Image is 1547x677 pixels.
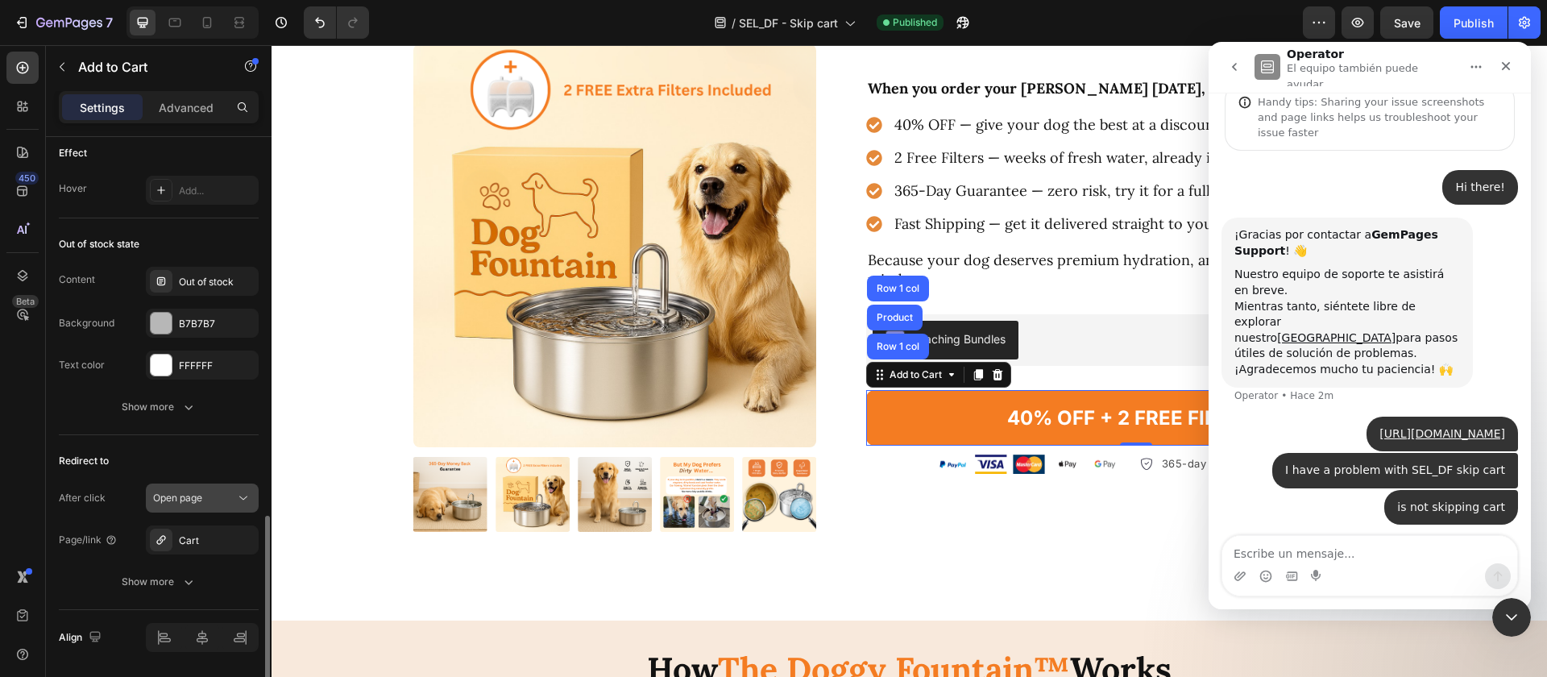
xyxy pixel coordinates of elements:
div: B7B7B7 [179,317,255,331]
img: 495611768014373769-47762bdc-c92b-46d1-973d-50401e2847fe.png [666,409,849,429]
button: Open page [146,484,259,513]
span: 365-day money back guarantee [890,412,1061,425]
div: Add to Cart [615,322,674,337]
iframe: Intercom live chat [1492,598,1531,637]
div: Effect [59,146,87,160]
iframe: Design area [272,45,1547,677]
span: / [732,15,736,31]
strong: How [375,603,446,645]
iframe: Intercom live chat [1209,42,1531,609]
p: 7 [106,13,113,32]
button: Show more [59,567,259,596]
div: Redirect to [59,454,109,468]
div: Out of stock [179,275,255,289]
button: Show more [59,392,259,422]
span: Published [893,15,937,30]
button: <span style="color:#FFFFFF;font-size:24px;"><strong>40% OFF + 2 FREE FILTERS</strong></span> [595,345,1134,401]
strong: 40% OFF + 2 FREE FILTERS [736,361,993,384]
div: Hover [59,181,87,196]
p: Advanced [159,99,214,116]
div: 450 [15,172,39,185]
span: Fast Shipping — get it delivered straight to your door in days [623,169,1036,188]
span: 365-Day Guarantee — zero risk, try it for a full year [623,136,973,155]
div: Undo/Redo [304,6,369,39]
div: Add... [179,184,255,198]
div: Show more [122,399,197,415]
div: Align [59,627,105,649]
div: FFFFFF [179,359,255,373]
p: Add to Cart [78,57,215,77]
div: Out of stock state [59,237,139,251]
div: After click [59,491,106,505]
p: Because your dog deserves premium hydration, and you deserve peace of mind. [596,206,1132,243]
div: Background [59,316,114,330]
div: Publish [1454,15,1494,31]
strong: Works [798,603,900,645]
button: Save [1380,6,1433,39]
button: 7 [6,6,120,39]
span: 40% OFF — give your dog the best at a discount [623,70,948,89]
div: Show more [122,574,197,590]
div: Cart [179,534,255,548]
div: Product [602,268,645,277]
div: Row 1 col [602,297,651,306]
span: SEL_DF - Skip cart [739,15,838,31]
div: Beta [12,295,39,308]
span: Save [1394,16,1421,30]
div: Kaching Bundles [646,285,734,302]
div: Text color [59,358,105,372]
div: Page/link [59,533,118,547]
p: Settings [80,99,125,116]
button: Kaching Bundles [601,276,747,314]
button: Publish [1440,6,1508,39]
span: Open page [153,492,202,504]
span: 2 Free Filters — weeks of fresh water, already included [623,103,994,122]
div: Row 1 col [602,239,651,248]
div: Content [59,272,95,287]
strong: The Doggy Fountain™ [446,603,798,645]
